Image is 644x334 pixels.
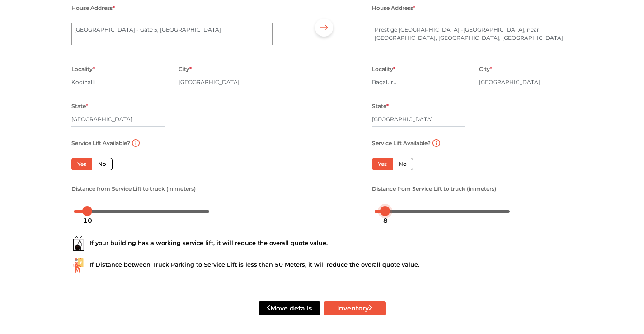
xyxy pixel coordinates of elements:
[372,2,415,14] label: House Address
[71,258,573,273] div: If Distance between Truck Parking to Service Lift is less than 50 Meters, it will reduce the over...
[179,63,192,75] label: City
[71,2,115,14] label: House Address
[392,158,413,170] label: No
[324,301,386,315] button: Inventory
[71,183,196,195] label: Distance from Service Lift to truck (in meters)
[372,137,431,149] label: Service Lift Available?
[80,213,96,228] div: 10
[372,100,389,112] label: State
[71,63,95,75] label: Locality
[372,183,496,195] label: Distance from Service Lift to truck (in meters)
[71,236,86,251] img: ...
[372,23,573,45] textarea: Prestige [GEOGRAPHIC_DATA] -[GEOGRAPHIC_DATA], near [GEOGRAPHIC_DATA], [GEOGRAPHIC_DATA], [GEOGRA...
[92,158,113,170] label: No
[71,258,86,273] img: ...
[71,100,88,112] label: State
[71,158,92,170] label: Yes
[71,236,573,251] div: If your building has a working service lift, it will reduce the overall quote value.
[259,301,320,315] button: Move details
[71,23,273,45] textarea: [GEOGRAPHIC_DATA] - Gate 5, [GEOGRAPHIC_DATA]
[372,63,395,75] label: Locality
[380,213,391,228] div: 8
[479,63,492,75] label: City
[372,158,393,170] label: Yes
[71,137,130,149] label: Service Lift Available?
